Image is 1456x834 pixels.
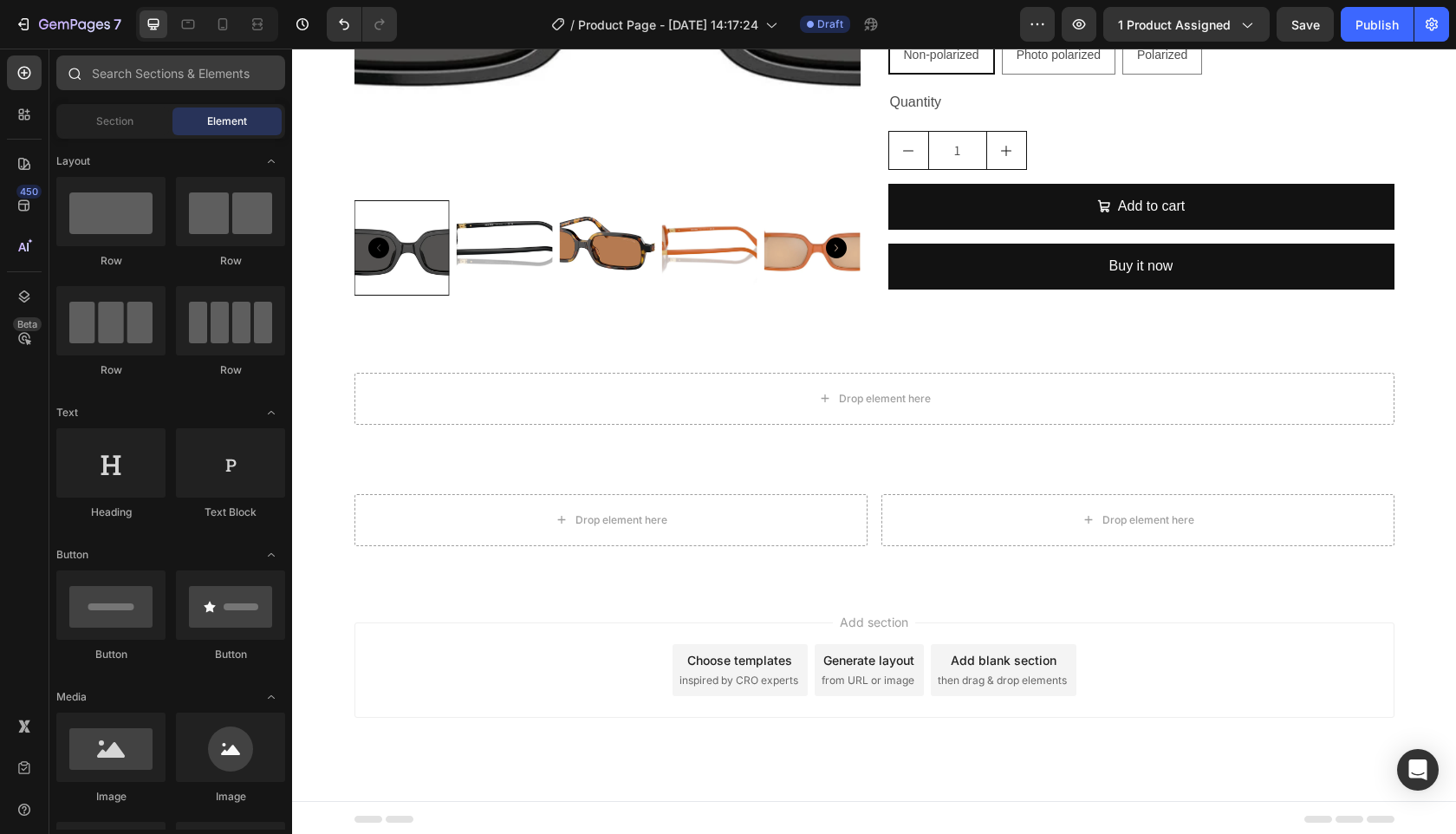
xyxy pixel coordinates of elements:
div: Row [176,253,285,269]
span: Draft [817,16,843,32]
input: Search Sections & Elements [56,55,285,90]
input: quantity [636,83,695,121]
span: Toggle open [257,541,285,569]
span: Add section [541,564,623,583]
div: Undo/Redo [327,7,397,42]
div: Image [56,789,166,805]
div: Generate layout [531,603,622,621]
span: Media [56,689,87,705]
span: Text [56,405,78,420]
button: Publish [1341,7,1414,42]
button: decrement [597,83,636,121]
button: Buy it now [596,195,1102,241]
span: Toggle open [257,683,285,711]
span: 1 product assigned [1118,16,1231,34]
div: Choose templates [395,603,500,621]
div: Text Block [176,505,285,520]
span: / [570,16,575,34]
span: inspired by CRO experts [387,624,506,640]
div: Row [56,253,166,269]
div: Drop element here [283,465,375,479]
iframe: Design area [292,49,1456,834]
div: Row [176,362,285,378]
span: Element [207,114,247,129]
div: Drop element here [810,465,902,479]
div: Button [176,647,285,662]
button: increment [695,83,734,121]
div: Buy it now [817,205,881,231]
button: 7 [7,7,129,42]
div: Heading [56,505,166,520]
div: Drop element here [547,343,639,357]
span: Product Page - [DATE] 14:17:24 [578,16,758,34]
div: Publish [1355,16,1399,34]
div: Image [176,789,285,805]
button: Save [1277,7,1334,42]
div: Add to cart [826,146,893,171]
span: Layout [56,153,90,169]
button: Carousel Next Arrow [534,189,555,210]
span: Save [1291,17,1320,32]
span: Button [56,547,88,563]
p: 7 [114,14,121,35]
div: Button [56,647,166,662]
span: Toggle open [257,399,285,427]
button: 1 product assigned [1103,7,1270,42]
button: Add to cart [596,135,1102,181]
span: Section [96,114,133,129]
div: Beta [13,317,42,331]
span: from URL or image [530,624,622,640]
div: Open Intercom Messenger [1397,749,1439,791]
div: 450 [16,185,42,199]
div: Quantity [596,40,1102,68]
span: Toggle open [257,147,285,175]
div: Add blank section [659,603,764,621]
div: Row [56,362,166,378]
span: then drag & drop elements [646,624,775,640]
